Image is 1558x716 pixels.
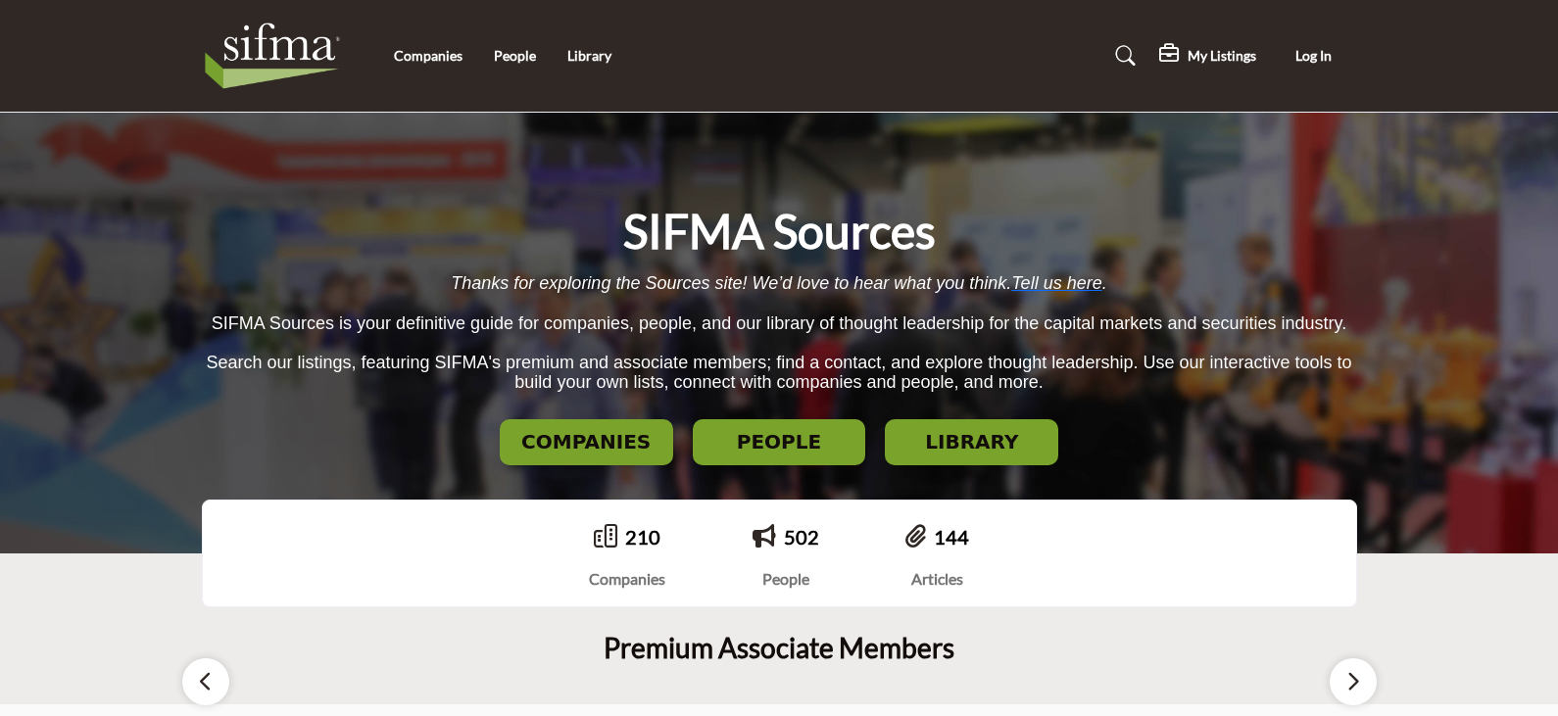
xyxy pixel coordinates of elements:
[1271,38,1357,74] button: Log In
[202,17,354,95] img: Site Logo
[1159,44,1256,68] div: My Listings
[451,273,1106,293] span: Thanks for exploring the Sources site! We’d love to hear what you think. .
[623,201,936,262] h1: SIFMA Sources
[604,632,954,665] h2: Premium Associate Members
[885,419,1058,465] button: LIBRARY
[1295,47,1332,64] span: Log In
[206,353,1351,393] span: Search our listings, featuring SIFMA's premium and associate members; find a contact, and explore...
[625,525,660,549] a: 210
[753,567,819,591] div: People
[1096,40,1148,72] a: Search
[500,419,673,465] button: COMPANIES
[494,47,536,64] a: People
[891,430,1052,453] h2: LIBRARY
[567,47,611,64] a: Library
[905,567,969,591] div: Articles
[506,430,667,453] h2: COMPANIES
[1011,273,1101,293] a: Tell us here
[589,567,665,591] div: Companies
[934,525,969,549] a: 144
[784,525,819,549] a: 502
[212,313,1346,333] span: SIFMA Sources is your definitive guide for companies, people, and our library of thought leadersh...
[394,47,463,64] a: Companies
[693,419,866,465] button: PEOPLE
[699,430,860,453] h2: PEOPLE
[1188,47,1256,65] h5: My Listings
